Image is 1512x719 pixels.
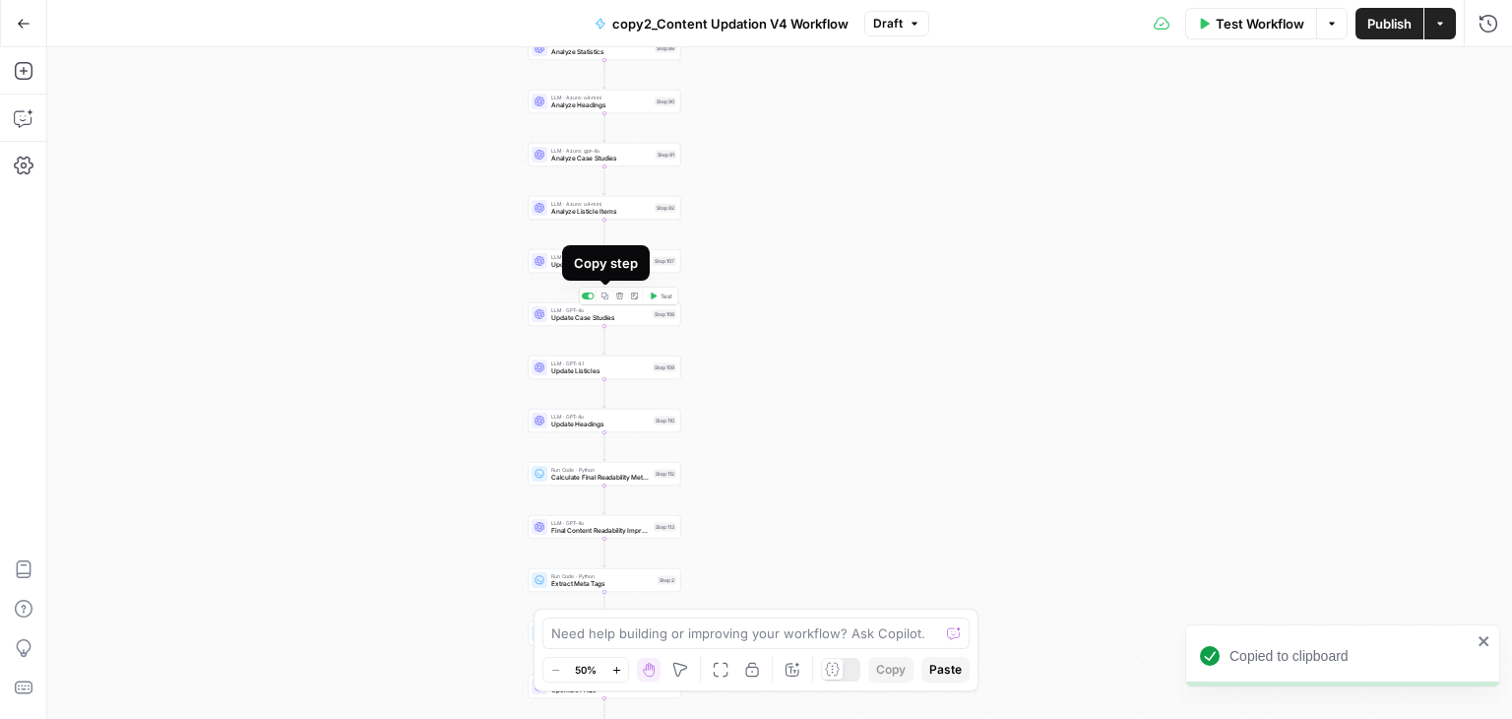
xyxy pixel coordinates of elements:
span: LLM · GPT-4.1 [551,359,649,367]
span: Test [661,292,672,300]
div: Step 109 [653,363,676,372]
span: LLM · Azure: gpt-4o [551,147,652,155]
span: LLM · GPT-4o [551,519,650,527]
div: Step 113 [654,523,676,532]
div: Step 2 [658,576,676,585]
div: Step 110 [654,417,676,425]
span: Update Case Studies [551,313,649,323]
g: Edge from step_92 to step_107 [603,220,606,248]
div: Run Code · PythonCalculate Final Readability MetricsStep 112 [529,462,681,486]
g: Edge from step_108 to step_109 [603,326,606,355]
span: LLM · Azure: o4-mini [551,94,651,101]
g: Edge from step_112 to step_113 [603,486,606,514]
span: Update Statistics [551,260,649,270]
div: LLM · Azure: o4-miniAnalyze HeadingsStep 90 [529,90,681,113]
span: Final Content Readability Improvement [551,526,650,536]
span: Update Headings [551,420,650,429]
span: Update Listicles [551,366,649,376]
button: Publish [1355,8,1423,39]
g: Edge from step_89 to step_90 [603,60,606,89]
div: LLM · GPT-4oFinal Content Readability ImprovementStep 113 [529,515,681,539]
div: Step 108 [653,310,676,319]
span: Analyze Listicle Items [551,207,651,217]
span: Run Code · Python [551,466,650,474]
span: Analyze Headings [551,100,651,110]
button: Paste [921,657,970,683]
button: Draft [864,11,929,36]
span: Run Code · Python [551,572,654,580]
span: LLM · GPT-4o [551,253,649,261]
button: copy2_Content Updation V4 Workflow [583,8,860,39]
span: Publish [1367,14,1412,33]
button: close [1478,633,1491,649]
span: Copy [876,661,906,679]
div: LLM · GPT-4oUpdate Case StudiesStep 108Test [529,302,681,326]
span: LLM · Azure: o4-mini [551,200,651,208]
g: Edge from step_91 to step_92 [603,166,606,195]
g: Edge from step_109 to step_110 [603,379,606,408]
span: LLM · GPT-4o [551,306,649,314]
div: LLM · GPT-4oOptimize FAQsStep 6 [529,675,681,698]
div: LLM · Azure: gpt-4oAnalyze Case StudiesStep 91 [529,143,681,166]
div: Step 112 [654,470,676,479]
g: Edge from step_113 to step_2 [603,539,606,567]
span: Extract Meta Tags [551,579,654,589]
g: Edge from step_90 to step_91 [603,113,606,142]
div: LLM · GPT-4oUpdate HeadingsStep 110 [529,409,681,432]
span: copy2_Content Updation V4 Workflow [612,14,849,33]
div: Run Code · PythonAnalyze Current FAQsStep 45 [529,621,681,645]
div: Copied to clipboard [1229,646,1472,666]
div: Step 90 [655,98,676,106]
div: Copy step [574,253,638,273]
button: Copy [868,657,913,683]
div: LLM · GPT-4oAnalyze StatisticsStep 89 [529,36,681,60]
button: Test [646,290,676,302]
span: Analyze Statistics [551,47,651,57]
span: Analyze Case Studies [551,154,652,163]
g: Edge from step_2 to step_45 [603,592,606,621]
div: LLM · GPT-4oUpdate StatisticsStep 107 [529,249,681,273]
span: LLM · GPT-4o [551,413,650,421]
span: Test Workflow [1216,14,1304,33]
div: Step 89 [655,44,676,53]
div: Step 92 [655,204,676,213]
span: Calculate Final Readability Metrics [551,473,650,483]
div: LLM · Azure: o4-miniAnalyze Listicle ItemsStep 92 [529,196,681,220]
button: Test Workflow [1185,8,1316,39]
div: LLM · GPT-4.1Update ListiclesStep 109 [529,356,681,379]
span: Paste [929,661,962,679]
div: Run Code · PythonExtract Meta TagsStep 2 [529,568,681,592]
span: 50% [575,662,597,678]
div: Step 91 [656,151,676,160]
div: Step 107 [653,257,676,266]
g: Edge from step_110 to step_112 [603,432,606,461]
span: Draft [873,15,903,33]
